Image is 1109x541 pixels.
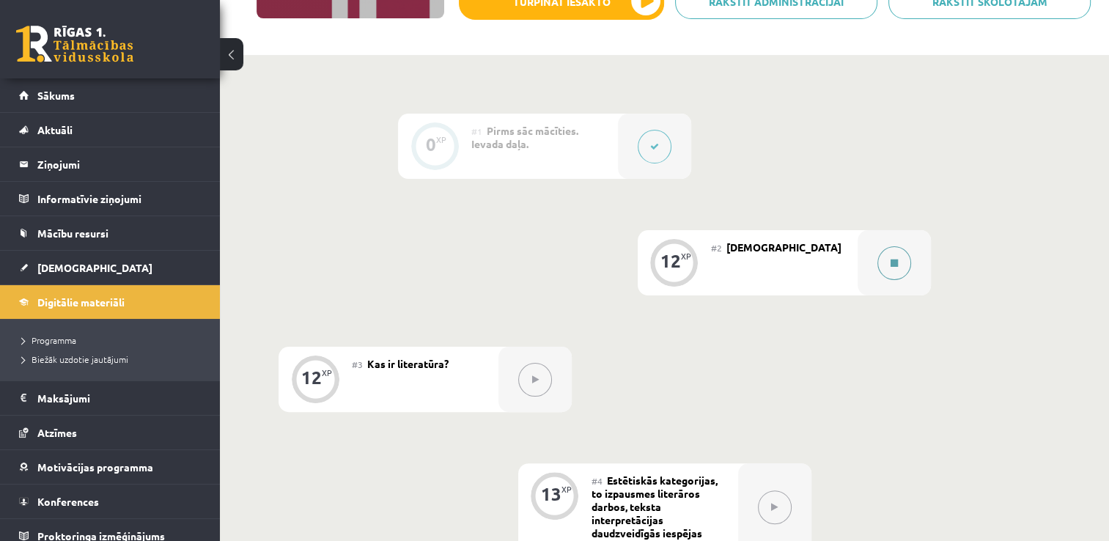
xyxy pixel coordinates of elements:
[711,242,722,254] span: #2
[322,369,332,377] div: XP
[37,261,152,274] span: [DEMOGRAPHIC_DATA]
[19,251,202,284] a: [DEMOGRAPHIC_DATA]
[37,495,99,508] span: Konferences
[37,147,202,181] legend: Ziņojumi
[19,216,202,250] a: Mācību resursi
[726,240,841,254] span: [DEMOGRAPHIC_DATA]
[19,381,202,415] a: Maksājumi
[19,416,202,449] a: Atzīmes
[19,78,202,112] a: Sākums
[37,227,108,240] span: Mācību resursi
[660,254,681,268] div: 12
[16,26,133,62] a: Rīgas 1. Tālmācības vidusskola
[19,182,202,216] a: Informatīvie ziņojumi
[471,124,578,150] span: Pirms sāc mācīties. Ievada daļa.
[436,136,446,144] div: XP
[37,182,202,216] legend: Informatīvie ziņojumi
[426,138,436,151] div: 0
[37,381,202,415] legend: Maksājumi
[19,450,202,484] a: Motivācijas programma
[681,252,691,260] div: XP
[541,487,561,501] div: 13
[367,357,449,370] span: Kas ir literatūra?
[592,474,718,540] span: Estētiskās kategorijas, to izpausmes literāros darbos, teksta interpretācijas daudzveidīgās iespējas
[37,89,75,102] span: Sākums
[37,460,153,474] span: Motivācijas programma
[22,334,205,347] a: Programma
[19,113,202,147] a: Aktuāli
[19,147,202,181] a: Ziņojumi
[352,358,363,370] span: #3
[19,285,202,319] a: Digitālie materiāli
[37,426,77,439] span: Atzīmes
[37,295,125,309] span: Digitālie materiāli
[301,371,322,384] div: 12
[19,485,202,518] a: Konferences
[37,123,73,136] span: Aktuāli
[22,353,128,365] span: Biežāk uzdotie jautājumi
[561,485,572,493] div: XP
[592,475,603,487] span: #4
[22,353,205,366] a: Biežāk uzdotie jautājumi
[471,125,482,137] span: #1
[22,334,76,346] span: Programma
